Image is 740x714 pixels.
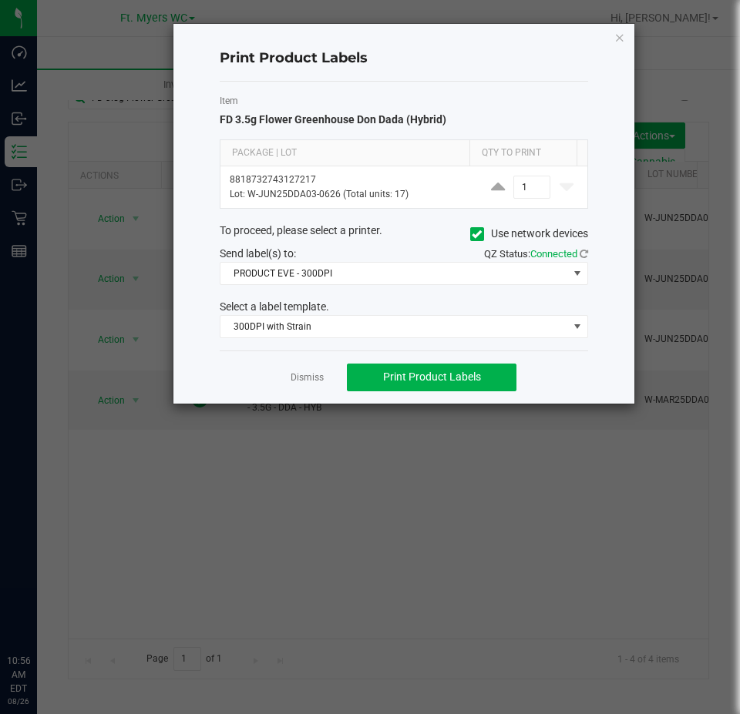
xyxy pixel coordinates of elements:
[208,223,600,246] div: To proceed, please select a printer.
[469,140,577,166] th: Qty to Print
[220,140,469,166] th: Package | Lot
[347,364,516,391] button: Print Product Labels
[208,299,600,315] div: Select a label template.
[220,247,296,260] span: Send label(s) to:
[470,226,588,242] label: Use network devices
[220,113,446,126] span: FD 3.5g Flower Greenhouse Don Dada (Hybrid)
[291,371,324,384] a: Dismiss
[230,173,468,187] p: 8818732743127217
[230,187,468,202] p: Lot: W-JUN25DDA03-0626 (Total units: 17)
[383,370,481,383] span: Print Product Labels
[15,591,62,637] iframe: Resource center
[220,49,588,69] h4: Print Product Labels
[220,316,568,337] span: 300DPI with Strain
[220,263,568,284] span: PRODUCT EVE - 300DPI
[530,248,577,260] span: Connected
[484,248,588,260] span: QZ Status:
[220,94,588,108] label: Item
